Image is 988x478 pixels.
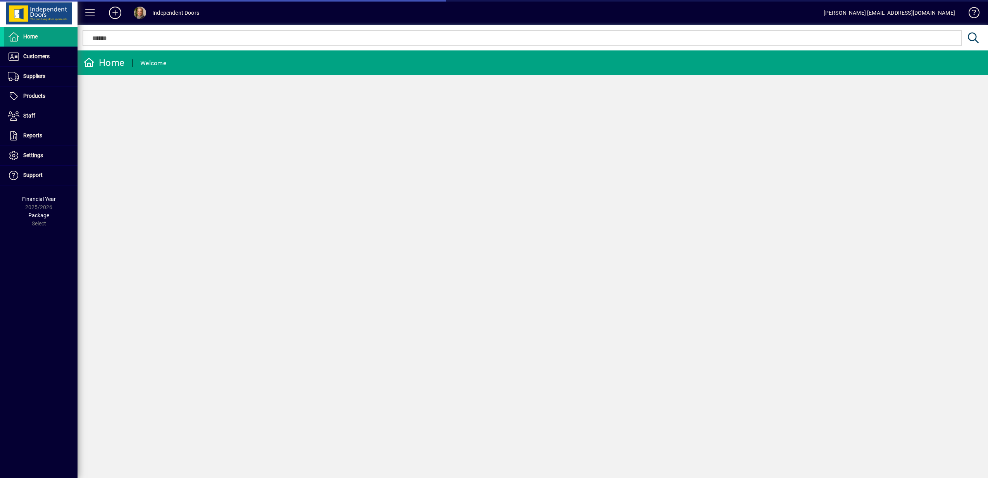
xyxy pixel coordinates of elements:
[4,166,78,185] a: Support
[4,146,78,165] a: Settings
[4,67,78,86] a: Suppliers
[23,172,43,178] span: Support
[4,47,78,66] a: Customers
[28,212,49,218] span: Package
[23,113,35,119] span: Staff
[140,57,166,69] div: Welcome
[23,33,38,40] span: Home
[23,152,43,158] span: Settings
[4,87,78,106] a: Products
[23,53,50,59] span: Customers
[152,7,199,19] div: Independent Doors
[22,196,56,202] span: Financial Year
[103,6,128,20] button: Add
[4,126,78,145] a: Reports
[23,132,42,139] span: Reports
[83,57,124,69] div: Home
[4,106,78,126] a: Staff
[23,73,45,79] span: Suppliers
[824,7,955,19] div: [PERSON_NAME] [EMAIL_ADDRESS][DOMAIN_NAME]
[128,6,152,20] button: Profile
[963,2,978,27] a: Knowledge Base
[23,93,45,99] span: Products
